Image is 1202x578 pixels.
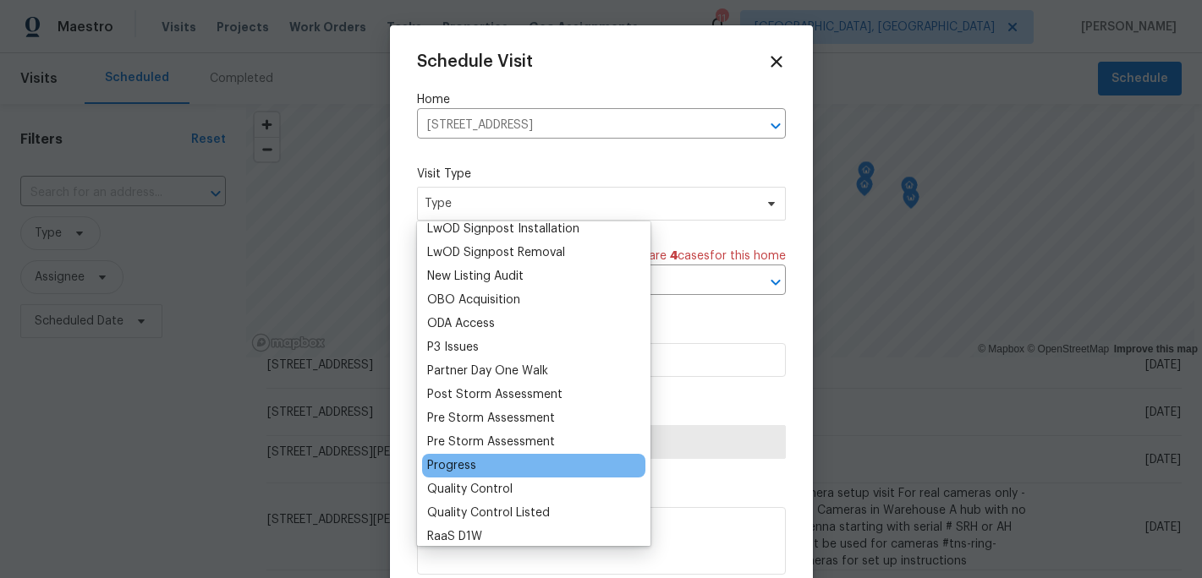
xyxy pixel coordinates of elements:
[425,195,754,212] span: Type
[617,248,786,264] span: There are case s for this home
[427,528,482,545] div: RaaS D1W
[427,481,513,498] div: Quality Control
[417,53,533,70] span: Schedule Visit
[427,363,548,379] div: Partner Day One Walk
[427,386,563,403] div: Post Storm Assessment
[417,112,738,139] input: Enter in an address
[767,52,786,71] span: Close
[417,91,786,108] label: Home
[417,166,786,183] label: Visit Type
[764,270,788,294] button: Open
[427,433,555,450] div: Pre Storm Assessment
[764,114,788,138] button: Open
[427,292,520,308] div: OBO Acquisition
[427,244,565,261] div: LwOD Signpost Removal
[427,315,495,332] div: ODA Access
[427,410,555,427] div: Pre Storm Assessment
[427,268,524,285] div: New Listing Audit
[427,457,476,474] div: Progress
[427,504,550,521] div: Quality Control Listed
[427,221,579,237] div: LwOD Signpost Installation
[427,339,479,356] div: P3 Issues
[670,250,678,262] span: 4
